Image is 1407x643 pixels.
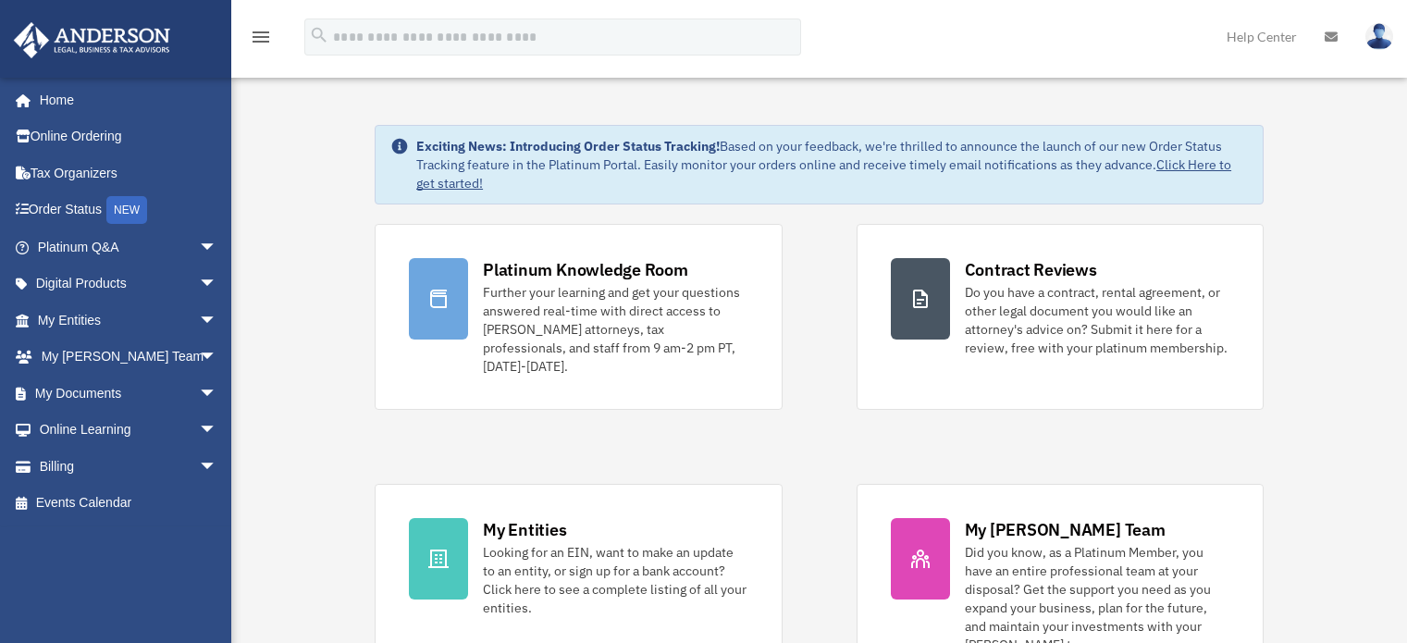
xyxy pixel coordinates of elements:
[106,196,147,224] div: NEW
[199,302,236,340] span: arrow_drop_down
[416,138,720,155] strong: Exciting News: Introducing Order Status Tracking!
[13,375,245,412] a: My Documentsarrow_drop_down
[375,224,782,410] a: Platinum Knowledge Room Further your learning and get your questions answered real-time with dire...
[13,412,245,449] a: Online Learningarrow_drop_down
[483,518,566,541] div: My Entities
[199,339,236,377] span: arrow_drop_down
[250,26,272,48] i: menu
[1365,23,1393,50] img: User Pic
[483,543,747,617] div: Looking for an EIN, want to make an update to an entity, or sign up for a bank account? Click her...
[309,25,329,45] i: search
[199,229,236,266] span: arrow_drop_down
[199,448,236,486] span: arrow_drop_down
[13,192,245,229] a: Order StatusNEW
[13,229,245,266] a: Platinum Q&Aarrow_drop_down
[199,375,236,413] span: arrow_drop_down
[13,302,245,339] a: My Entitiesarrow_drop_down
[250,32,272,48] a: menu
[965,518,1166,541] div: My [PERSON_NAME] Team
[965,258,1097,281] div: Contract Reviews
[483,258,688,281] div: Platinum Knowledge Room
[8,22,176,58] img: Anderson Advisors Platinum Portal
[13,266,245,303] a: Digital Productsarrow_drop_down
[199,412,236,450] span: arrow_drop_down
[416,156,1231,192] a: Click Here to get started!
[416,137,1248,192] div: Based on your feedback, we're thrilled to announce the launch of our new Order Status Tracking fe...
[483,283,747,376] div: Further your learning and get your questions answered real-time with direct access to [PERSON_NAM...
[199,266,236,303] span: arrow_drop_down
[857,224,1264,410] a: Contract Reviews Do you have a contract, rental agreement, or other legal document you would like...
[13,339,245,376] a: My [PERSON_NAME] Teamarrow_drop_down
[965,283,1229,357] div: Do you have a contract, rental agreement, or other legal document you would like an attorney's ad...
[13,448,245,485] a: Billingarrow_drop_down
[13,81,236,118] a: Home
[13,118,245,155] a: Online Ordering
[13,485,245,522] a: Events Calendar
[13,155,245,192] a: Tax Organizers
